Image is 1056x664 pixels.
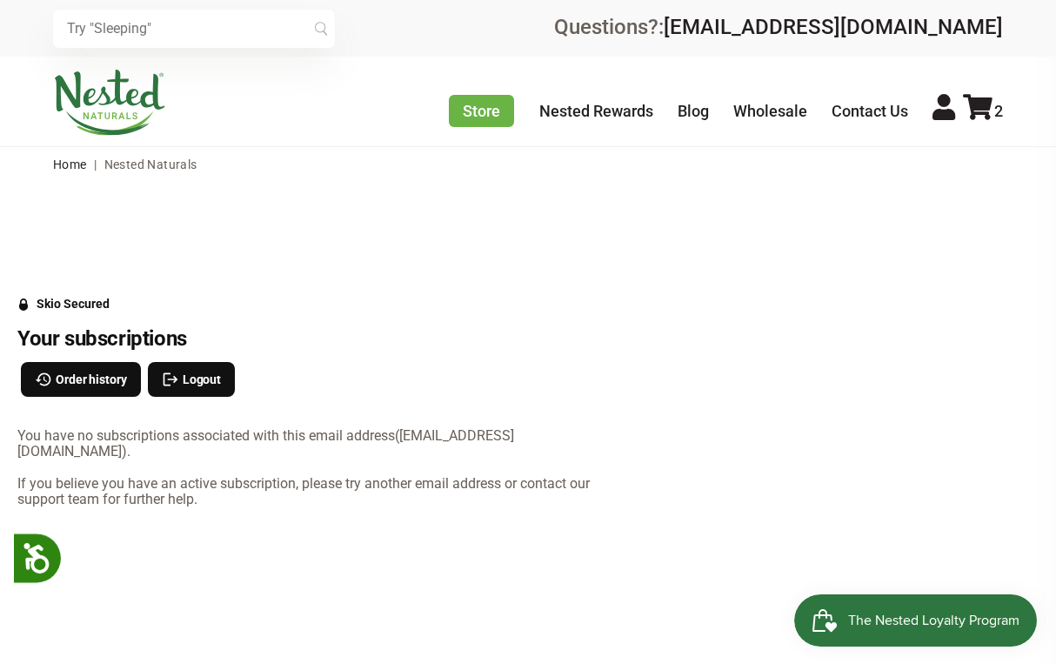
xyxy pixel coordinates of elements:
span: Nested Naturals [104,158,197,171]
button: Logout [148,362,235,397]
a: Home [53,158,87,171]
button: Order history [21,362,141,397]
span: | [90,158,101,171]
input: Try "Sleeping" [53,10,335,48]
a: 2 [963,102,1003,120]
div: You have no subscriptions associated with this email address ([EMAIL_ADDRESS][DOMAIN_NAME]) . If ... [17,428,605,508]
h3: Your subscriptions [17,325,605,352]
a: Wholesale [733,102,807,120]
a: Nested Rewards [539,102,653,120]
svg: Security [17,298,30,311]
nav: breadcrumbs [53,147,1004,182]
iframe: Button to open loyalty program pop-up [794,594,1039,647]
div: Skio Secured [37,297,110,311]
span: Order history [56,370,127,389]
span: Logout [183,370,221,389]
a: Blog [678,102,709,120]
img: Nested Naturals [53,70,166,136]
a: Store [449,95,514,127]
a: Skio Secured [17,297,110,325]
span: 2 [994,102,1003,120]
div: Questions?: [554,17,1003,37]
a: Contact Us [832,102,908,120]
a: [EMAIL_ADDRESS][DOMAIN_NAME] [664,15,1003,39]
